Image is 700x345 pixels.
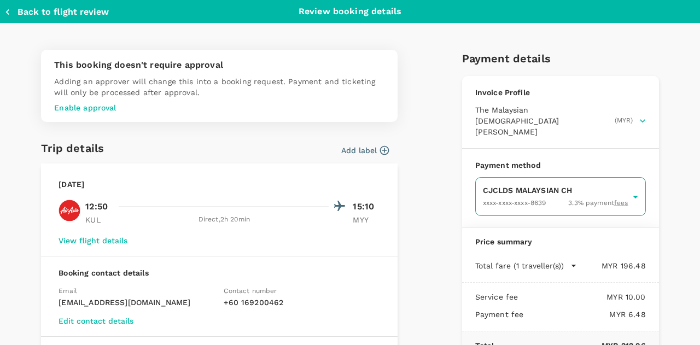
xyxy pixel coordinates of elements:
[614,199,628,207] u: fees
[54,102,384,113] p: Enable approval
[59,317,133,325] button: Edit contact details
[224,297,380,308] p: + 60 169200462
[462,50,659,67] h6: Payment details
[475,160,646,171] p: Payment method
[59,236,127,245] button: View flight details
[59,179,84,190] p: [DATE]
[54,76,384,98] p: Adding an approver will change this into a booking request. Payment and ticketing will only be pr...
[483,199,546,207] span: XXXX-XXXX-XXXX-8639
[475,104,612,137] span: The Malaysian [DEMOGRAPHIC_DATA][PERSON_NAME]
[4,7,109,17] button: Back to flight review
[85,214,113,225] p: KUL
[523,309,645,320] p: MYR 6.48
[59,297,215,308] p: [EMAIL_ADDRESS][DOMAIN_NAME]
[475,260,564,271] p: Total fare (1 traveller(s))
[353,200,380,213] p: 15:10
[475,309,524,320] p: Payment fee
[615,115,633,126] span: (MYR)
[475,104,646,137] button: The Malaysian [DEMOGRAPHIC_DATA][PERSON_NAME](MYR)
[483,185,628,196] p: CJCLDS MALAYSIAN CH
[59,287,77,295] span: Email
[299,5,401,18] p: Review booking details
[577,260,646,271] p: MYR 196.48
[475,260,577,271] button: Total fare (1 traveller(s))
[475,291,518,302] p: Service fee
[568,198,628,209] span: 3.3 % payment
[54,59,384,72] p: This booking doesn't require approval
[41,139,104,157] h6: Trip details
[475,236,646,247] p: Price summary
[119,214,329,225] div: Direct , 2h 20min
[341,145,389,156] button: Add label
[59,200,80,221] img: AK
[59,267,380,278] p: Booking contact details
[475,177,646,216] div: CJCLDS MALAYSIAN CHXXXX-XXXX-XXXX-86393.3% paymentfees
[224,287,277,295] span: Contact number
[85,200,108,213] p: 12:50
[353,214,380,225] p: MYY
[475,87,646,98] p: Invoice Profile
[518,291,645,302] p: MYR 10.00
